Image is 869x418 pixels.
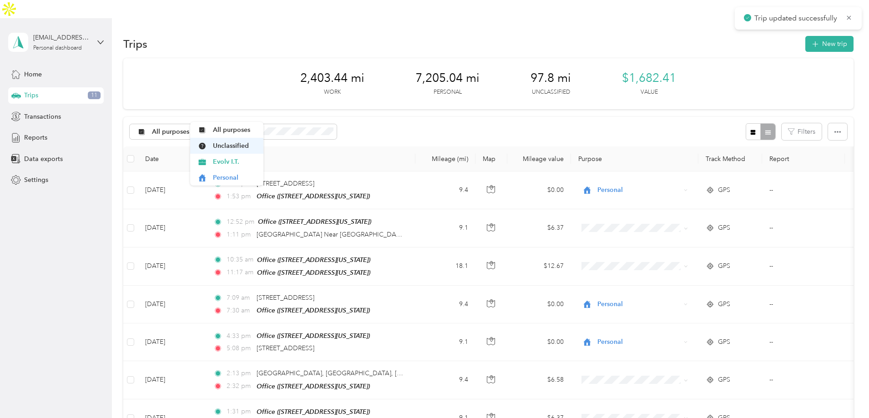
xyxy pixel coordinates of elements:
td: 9.4 [415,171,475,209]
span: 12:52 pm [227,217,254,227]
td: -- [762,323,845,361]
th: Locations [206,146,415,171]
p: Value [641,88,658,96]
span: 1:31 pm [227,407,253,417]
th: Report [762,146,845,171]
span: All purposes [213,125,257,135]
td: $0.00 [507,323,571,361]
th: Date [138,146,206,171]
span: 97.8 mi [530,71,571,86]
span: GPS [718,337,730,347]
span: [GEOGRAPHIC_DATA], [GEOGRAPHIC_DATA], [GEOGRAPHIC_DATA], [US_STATE], 35243, [GEOGRAPHIC_DATA] [257,369,588,377]
th: Mileage value [507,146,571,171]
p: Work [324,88,341,96]
span: Office ([STREET_ADDRESS][US_STATE]) [257,307,370,314]
p: Trip updated successfully [754,13,839,24]
p: Personal [434,88,462,96]
span: Data exports [24,154,63,164]
span: 2:13 pm [227,368,253,378]
span: GPS [718,375,730,385]
span: Unclassified [213,141,257,151]
td: $12.67 [507,247,571,286]
span: 11 [88,91,101,100]
span: [GEOGRAPHIC_DATA] Near [GEOGRAPHIC_DATA], [GEOGRAPHIC_DATA] [257,231,475,238]
td: -- [762,209,845,247]
iframe: Everlance-gr Chat Button Frame [818,367,869,418]
td: 9.4 [415,361,475,399]
span: 4:33 pm [227,331,253,341]
span: 7,205.04 mi [415,71,480,86]
span: Office ([STREET_ADDRESS][US_STATE]) [257,256,370,263]
td: -- [762,286,845,323]
th: Track Method [698,146,762,171]
p: Unclassified [532,88,570,96]
td: [DATE] [138,209,206,247]
span: 5:08 pm [227,343,253,353]
span: Office ([STREET_ADDRESS][US_STATE]) [257,408,370,415]
span: $1,682.41 [622,71,676,86]
span: Office ([STREET_ADDRESS][US_STATE]) [257,269,370,276]
td: [DATE] [138,171,206,209]
td: 9.1 [415,323,475,361]
td: $0.00 [507,171,571,209]
td: 9.4 [415,286,475,323]
span: [STREET_ADDRESS] [257,344,314,352]
td: 9.1 [415,209,475,247]
span: 2,403.44 mi [300,71,364,86]
span: GPS [718,223,730,233]
td: -- [762,361,845,399]
span: Home [24,70,42,79]
div: [EMAIL_ADDRESS][DOMAIN_NAME] [33,33,90,42]
span: Trips [24,91,38,100]
span: Personal [213,173,257,182]
td: [DATE] [138,247,206,286]
span: Personal [597,185,681,195]
span: Office ([STREET_ADDRESS][US_STATE]) [257,332,370,339]
td: $6.58 [507,361,571,399]
td: [DATE] [138,323,206,361]
span: Office ([STREET_ADDRESS][US_STATE]) [258,218,371,225]
span: 1:53 pm [227,191,253,201]
span: 2:32 pm [227,381,253,391]
span: Personal [597,337,681,347]
button: New trip [805,36,854,52]
span: GPS [718,299,730,309]
span: Personal [597,299,681,309]
span: Office ([STREET_ADDRESS][US_STATE]) [257,383,370,390]
th: Purpose [571,146,698,171]
td: -- [762,171,845,209]
span: 7:09 am [227,293,253,303]
button: Filters [782,123,822,140]
span: Evolv I.T. [213,157,257,166]
span: 7:30 am [227,306,253,316]
span: GPS [718,185,730,195]
th: Map [475,146,507,171]
span: All purposes [152,129,190,135]
span: Office ([STREET_ADDRESS][US_STATE]) [257,192,370,200]
span: [STREET_ADDRESS] [257,180,314,187]
td: -- [762,247,845,286]
th: Mileage (mi) [415,146,475,171]
h1: Trips [123,39,147,49]
td: [DATE] [138,286,206,323]
span: 10:35 am [227,255,253,265]
span: GPS [718,261,730,271]
span: [STREET_ADDRESS] [257,294,314,302]
span: 1:11 pm [227,230,253,240]
td: [DATE] [138,361,206,399]
span: 11:17 am [227,267,253,277]
span: Transactions [24,112,61,121]
span: Settings [24,175,48,185]
span: Reports [24,133,47,142]
td: 18.1 [415,247,475,286]
div: Personal dashboard [33,45,82,51]
td: $6.37 [507,209,571,247]
td: $0.00 [507,286,571,323]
